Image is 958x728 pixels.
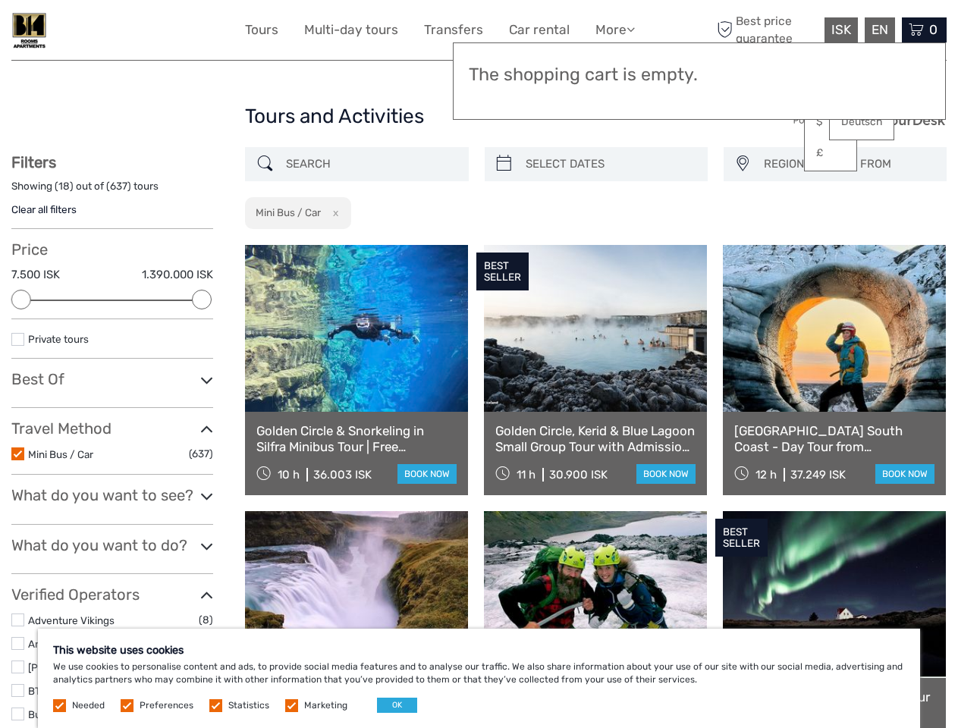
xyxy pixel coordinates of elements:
[11,486,213,504] h3: What do you want to see?
[28,638,113,650] a: Arctic Adventures
[757,152,939,177] button: REGION / STARTS FROM
[11,153,56,171] strong: Filters
[865,17,895,42] div: EN
[228,699,269,712] label: Statistics
[38,629,920,728] div: We use cookies to personalise content and ads, to provide social media features and to analyse ou...
[11,11,46,49] img: B14 Guest House Apartments
[110,179,127,193] label: 637
[189,445,213,463] span: (637)
[323,205,344,221] button: x
[520,151,700,177] input: SELECT DATES
[397,464,457,484] a: book now
[313,468,372,482] div: 36.003 ISK
[11,419,213,438] h3: Travel Method
[11,585,213,604] h3: Verified Operators
[831,22,851,37] span: ISK
[509,19,570,41] a: Car rental
[11,267,60,283] label: 7.500 ISK
[245,105,713,129] h1: Tours and Activities
[805,140,856,167] a: £
[304,19,398,41] a: Multi-day tours
[476,253,529,290] div: BEST SELLER
[424,19,483,41] a: Transfers
[256,423,457,454] a: Golden Circle & Snorkeling in Silfra Minibus Tour | Free Underwater Photos
[11,240,213,259] h3: Price
[755,468,777,482] span: 12 h
[21,27,171,39] p: We're away right now. Please check back later!
[595,19,635,41] a: More
[830,108,894,136] a: Deutsch
[517,468,536,482] span: 11 h
[28,685,71,697] a: BT Travel
[549,468,608,482] div: 30.900 ISK
[28,708,95,720] a: Buggy Iceland
[53,644,905,657] h5: This website uses cookies
[377,698,417,713] button: OK
[713,13,821,46] span: Best price guarantee
[278,468,300,482] span: 10 h
[256,206,321,218] h2: Mini Bus / Car
[11,536,213,554] h3: What do you want to do?
[28,661,109,673] a: [PERSON_NAME]
[636,464,696,484] a: book now
[58,179,70,193] label: 18
[28,333,89,345] a: Private tours
[11,370,213,388] h3: Best Of
[734,423,934,454] a: [GEOGRAPHIC_DATA] South Coast - Day Tour from [GEOGRAPHIC_DATA]
[199,611,213,629] span: (8)
[72,699,105,712] label: Needed
[805,108,856,136] a: $
[927,22,940,37] span: 0
[495,423,696,454] a: Golden Circle, Kerid & Blue Lagoon Small Group Tour with Admission Ticket
[142,267,213,283] label: 1.390.000 ISK
[793,111,947,130] img: PurchaseViaTourDesk.png
[140,699,193,712] label: Preferences
[245,19,278,41] a: Tours
[875,464,934,484] a: book now
[280,151,460,177] input: SEARCH
[469,64,930,86] h3: The shopping cart is empty.
[11,179,213,202] div: Showing ( ) out of ( ) tours
[11,203,77,215] a: Clear all filters
[715,519,768,557] div: BEST SELLER
[28,614,115,626] a: Adventure Vikings
[304,699,347,712] label: Marketing
[790,468,846,482] div: 37.249 ISK
[174,24,193,42] button: Open LiveChat chat widget
[28,448,93,460] a: Mini Bus / Car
